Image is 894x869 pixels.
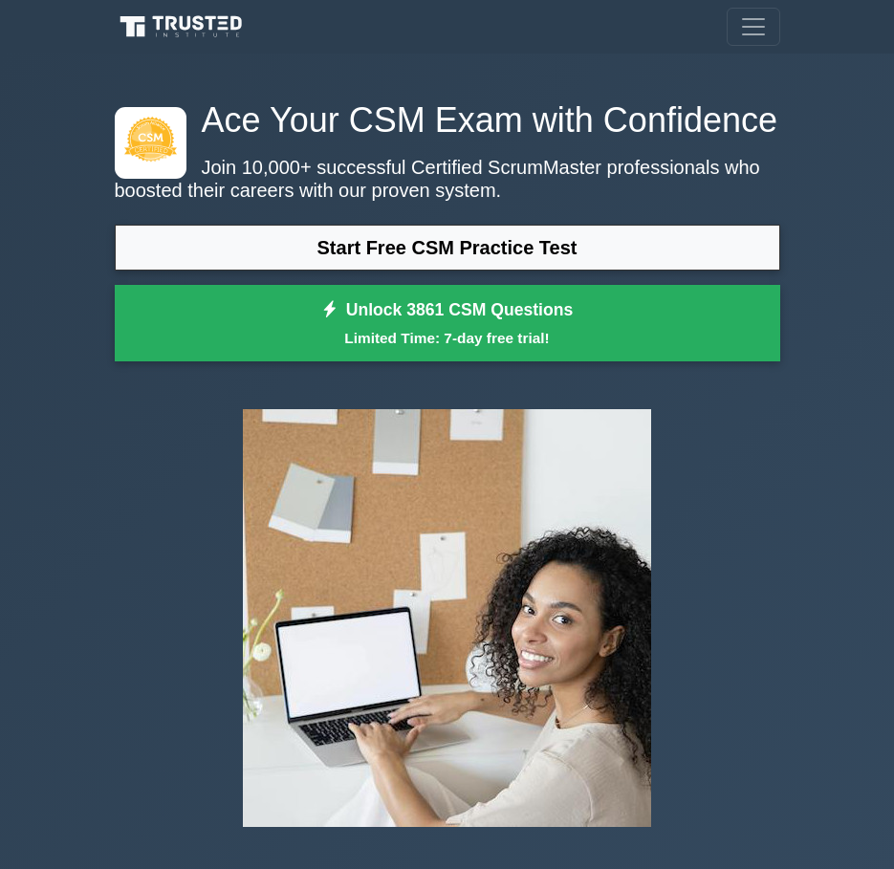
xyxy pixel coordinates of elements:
[115,99,780,141] h1: Ace Your CSM Exam with Confidence
[115,156,780,202] p: Join 10,000+ successful Certified ScrumMaster professionals who boosted their careers with our pr...
[727,8,780,46] button: Toggle navigation
[139,327,756,349] small: Limited Time: 7-day free trial!
[115,225,780,271] a: Start Free CSM Practice Test
[115,285,780,361] a: Unlock 3861 CSM QuestionsLimited Time: 7-day free trial!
